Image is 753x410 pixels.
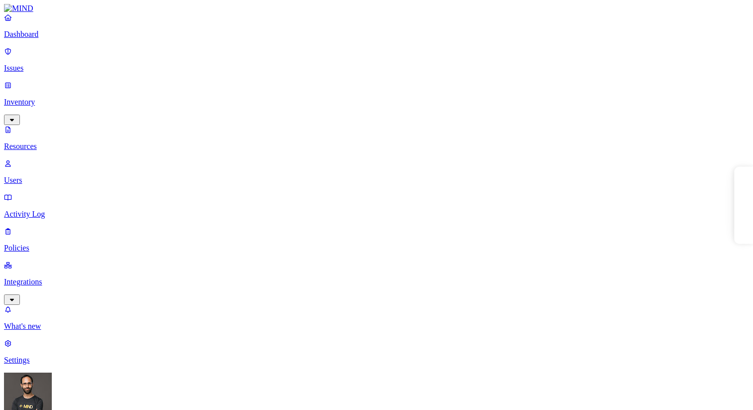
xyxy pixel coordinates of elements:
p: What's new [4,322,749,331]
img: MIND [4,4,33,13]
p: Integrations [4,277,749,286]
p: Policies [4,244,749,253]
p: Activity Log [4,210,749,219]
p: Issues [4,64,749,73]
p: Resources [4,142,749,151]
p: Inventory [4,98,749,107]
p: Dashboard [4,30,749,39]
p: Settings [4,356,749,365]
p: Users [4,176,749,185]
